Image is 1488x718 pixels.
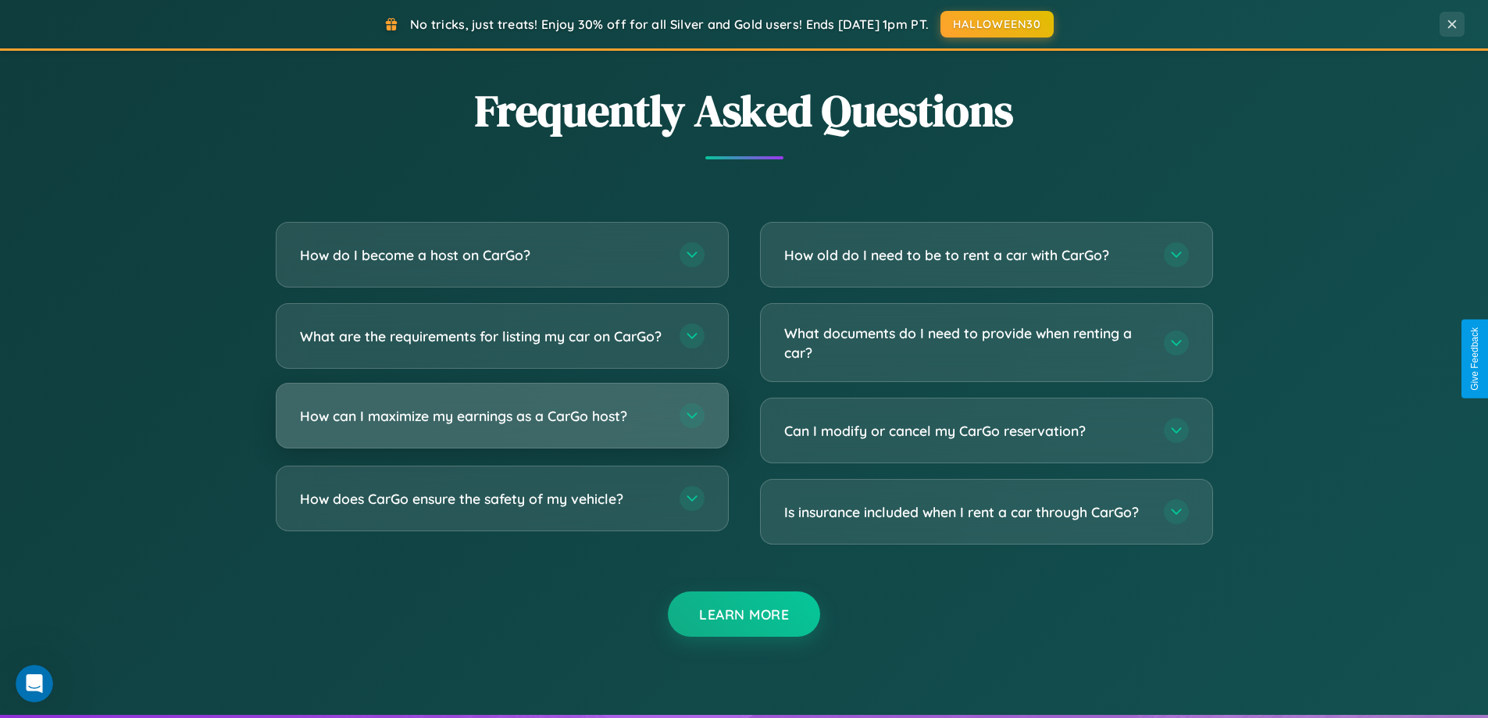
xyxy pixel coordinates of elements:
[300,406,664,426] h3: How can I maximize my earnings as a CarGo host?
[668,591,820,637] button: Learn More
[410,16,929,32] span: No tricks, just treats! Enjoy 30% off for all Silver and Gold users! Ends [DATE] 1pm PT.
[300,327,664,346] h3: What are the requirements for listing my car on CarGo?
[940,11,1054,38] button: HALLOWEEN30
[16,665,53,702] iframe: Intercom live chat
[300,245,664,265] h3: How do I become a host on CarGo?
[784,323,1148,362] h3: What documents do I need to provide when renting a car?
[1469,327,1480,391] div: Give Feedback
[784,502,1148,522] h3: Is insurance included when I rent a car through CarGo?
[276,80,1213,141] h2: Frequently Asked Questions
[784,245,1148,265] h3: How old do I need to be to rent a car with CarGo?
[300,489,664,509] h3: How does CarGo ensure the safety of my vehicle?
[784,421,1148,441] h3: Can I modify or cancel my CarGo reservation?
